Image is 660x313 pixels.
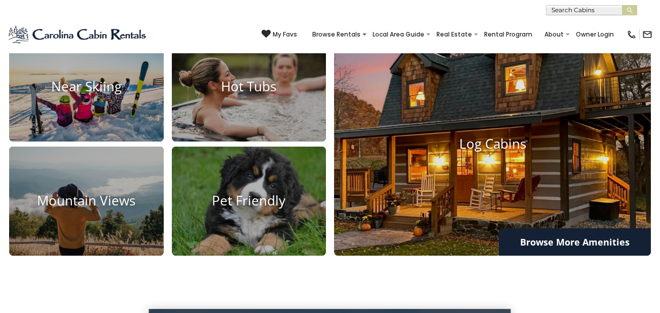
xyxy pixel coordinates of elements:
[642,29,652,40] img: mail-regular-black.png
[499,228,651,256] a: Browse More Amenities
[9,193,164,209] h4: Mountain Views
[172,193,326,209] h4: Pet Friendly
[273,30,297,39] span: My Favs
[9,79,164,94] h4: Near Skiing
[334,32,651,256] a: Log Cabins
[9,32,164,141] a: Near Skiing
[431,27,477,42] a: Real Estate
[172,32,326,141] a: Hot Tubs
[172,79,326,94] h4: Hot Tubs
[539,27,569,42] a: About
[9,147,164,256] a: Mountain Views
[262,29,297,40] a: My Favs
[479,27,537,42] a: Rental Program
[627,29,637,40] img: phone-regular-black.png
[307,27,365,42] a: Browse Rentals
[571,27,619,42] a: Owner Login
[172,147,326,256] a: Pet Friendly
[8,24,148,45] img: Blue-2.png
[334,136,651,152] h4: Log Cabins
[368,27,429,42] a: Local Area Guide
